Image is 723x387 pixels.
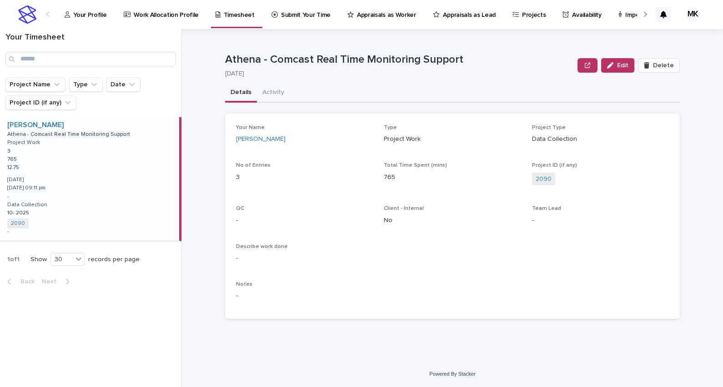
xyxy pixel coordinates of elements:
p: 10- 2025 [7,208,31,216]
a: 2090 [536,174,552,184]
span: QC [236,206,244,211]
p: Show [30,256,47,263]
button: Project Name [5,77,65,92]
p: 3 [7,146,12,154]
p: - [7,193,9,200]
p: - [236,291,669,301]
button: Type [69,77,103,92]
p: - [236,253,669,263]
a: [PERSON_NAME] [7,121,64,129]
p: 765 [7,154,19,163]
span: Client - Internal [384,206,424,211]
button: Date [106,77,141,92]
span: Total Time Spent (mins) [384,163,447,168]
p: - [236,216,373,225]
span: Team Lead [532,206,561,211]
a: Powered By Stacker [429,371,475,377]
span: No of Entries [236,163,271,168]
p: [DATE] [225,70,570,78]
span: Next [42,278,62,285]
p: - [532,216,669,225]
button: Activity [257,84,290,103]
p: 12.75 [7,163,21,171]
div: 30 [51,255,73,264]
span: Your Name [236,125,265,130]
p: Data Collection [7,202,47,208]
p: Athena - Comcast Real Time Monitoring Support [7,129,132,138]
a: [PERSON_NAME] [236,134,286,144]
span: Describe work done [236,244,288,249]
button: Project ID (if any) [5,95,76,110]
p: records per page [88,256,140,263]
button: Delete [638,58,680,73]
p: Athena - Comcast Real Time Monitoring Support [225,53,574,66]
h1: Your Timesheet [5,33,176,43]
span: Type [384,125,397,130]
div: MK [686,7,700,22]
a: 2090 [11,220,25,227]
p: 765 [384,173,521,182]
input: Search [5,52,176,66]
span: Project ID (if any) [532,163,577,168]
button: Next [38,278,77,286]
p: 3 [236,173,373,182]
button: Details [225,84,257,103]
span: Notes [236,282,252,287]
p: - [7,228,9,235]
p: Project Work [7,139,40,146]
p: Project Work [384,134,521,144]
span: Back [15,278,35,285]
img: stacker-logo-s-only.png [18,5,36,24]
p: Data Collection [532,134,669,144]
span: Project Type [532,125,566,130]
p: [DATE] [7,177,24,183]
p: [DATE] 09:11 pm [7,185,45,191]
span: Edit [617,62,628,69]
span: Delete [653,62,674,69]
button: Edit [601,58,634,73]
p: No [384,216,521,225]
